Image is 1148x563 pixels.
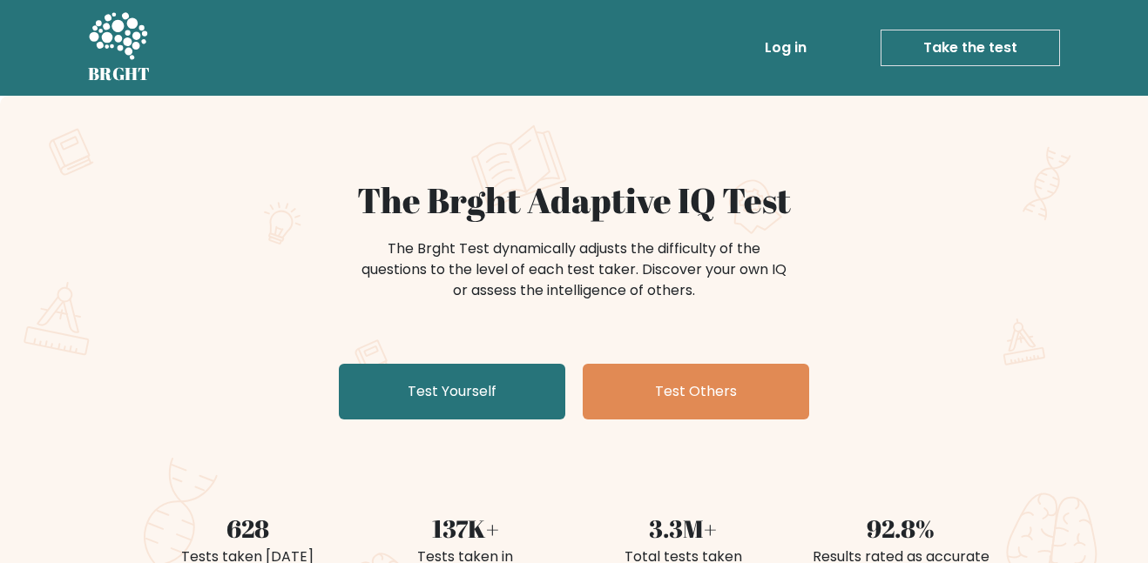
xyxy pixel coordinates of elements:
[149,179,999,221] h1: The Brght Adaptive IQ Test
[758,30,814,65] a: Log in
[584,510,781,546] div: 3.3M+
[802,510,999,546] div: 92.8%
[356,238,792,301] div: The Brght Test dynamically adjusts the difficulty of the questions to the level of each test take...
[881,30,1060,66] a: Take the test
[88,7,151,89] a: BRGHT
[367,510,564,546] div: 137K+
[88,64,151,84] h5: BRGHT
[583,364,809,419] a: Test Others
[149,510,346,546] div: 628
[339,364,565,419] a: Test Yourself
